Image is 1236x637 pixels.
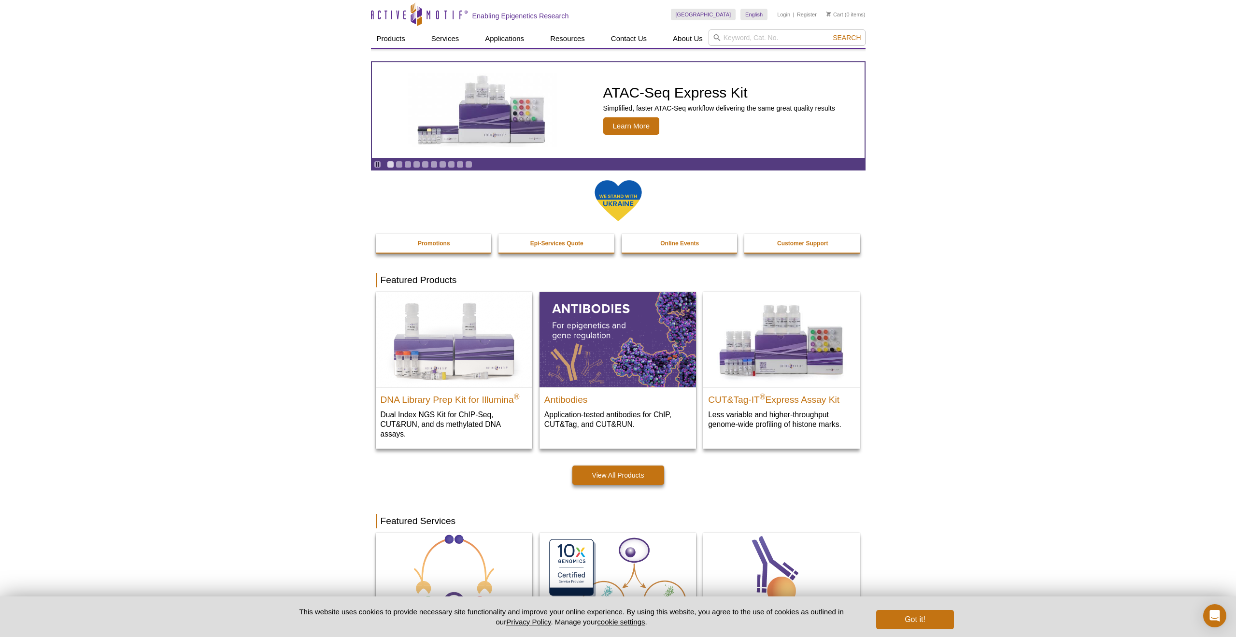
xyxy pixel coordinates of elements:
[376,234,493,253] a: Promotions
[403,73,562,147] img: ATAC-Seq Express Kit
[709,29,866,46] input: Keyword, Cat. No.
[703,292,860,387] img: CUT&Tag-IT® Express Assay Kit
[376,533,532,629] img: Fixed ATAC-Seq Services
[376,292,532,387] img: DNA Library Prep Kit for Illumina
[381,390,527,405] h2: DNA Library Prep Kit for Illumina
[387,161,394,168] a: Go to slide 1
[744,234,861,253] a: Customer Support
[422,161,429,168] a: Go to slide 5
[594,179,642,222] img: We Stand With Ukraine
[376,273,861,287] h2: Featured Products
[603,85,835,100] h2: ATAC-Seq Express Kit
[396,161,403,168] a: Go to slide 2
[472,12,569,20] h2: Enabling Epigenetics Research
[413,161,420,168] a: Go to slide 4
[374,161,381,168] a: Toggle autoplay
[760,392,766,400] sup: ®
[826,11,843,18] a: Cart
[1203,604,1226,627] div: Open Intercom Messenger
[703,533,860,628] img: TIP-ChIP Service
[430,161,438,168] a: Go to slide 6
[530,240,583,247] strong: Epi-Services Quote
[372,62,865,158] article: ATAC-Seq Express Kit
[597,618,645,626] button: cookie settings
[703,292,860,439] a: CUT&Tag-IT® Express Assay Kit CUT&Tag-IT®Express Assay Kit Less variable and higher-throughput ge...
[622,234,739,253] a: Online Events
[797,11,817,18] a: Register
[540,533,696,629] img: Single-Cell Multiome Servicee
[540,292,696,439] a: All Antibodies Antibodies Application-tested antibodies for ChIP, CUT&Tag, and CUT&RUN.
[439,161,446,168] a: Go to slide 7
[572,466,664,485] a: View All Products
[660,240,699,247] strong: Online Events
[448,161,455,168] a: Go to slide 8
[381,410,527,439] p: Dual Index NGS Kit for ChIP-Seq, CUT&RUN, and ds methylated DNA assays.
[465,161,472,168] a: Go to slide 10
[777,11,790,18] a: Login
[456,161,464,168] a: Go to slide 9
[777,240,828,247] strong: Customer Support
[708,410,855,429] p: Less variable and higher-throughput genome-wide profiling of histone marks​.
[544,410,691,429] p: Application-tested antibodies for ChIP, CUT&Tag, and CUT&RUN.
[830,33,864,42] button: Search
[671,9,736,20] a: [GEOGRAPHIC_DATA]
[544,29,591,48] a: Resources
[603,117,660,135] span: Learn More
[283,607,861,627] p: This website uses cookies to provide necessary site functionality and improve your online experie...
[833,34,861,42] span: Search
[418,240,450,247] strong: Promotions
[372,62,865,158] a: ATAC-Seq Express Kit ATAC-Seq Express Kit Simplified, faster ATAC-Seq workflow delivering the sam...
[708,390,855,405] h2: CUT&Tag-IT Express Assay Kit
[540,292,696,387] img: All Antibodies
[667,29,709,48] a: About Us
[826,12,831,16] img: Your Cart
[514,392,520,400] sup: ®
[740,9,767,20] a: English
[793,9,795,20] li: |
[376,292,532,448] a: DNA Library Prep Kit for Illumina DNA Library Prep Kit for Illumina® Dual Index NGS Kit for ChIP-...
[605,29,653,48] a: Contact Us
[371,29,411,48] a: Products
[404,161,412,168] a: Go to slide 3
[826,9,866,20] li: (0 items)
[426,29,465,48] a: Services
[506,618,551,626] a: Privacy Policy
[479,29,530,48] a: Applications
[498,234,615,253] a: Epi-Services Quote
[603,104,835,113] p: Simplified, faster ATAC-Seq workflow delivering the same great quality results
[876,610,953,629] button: Got it!
[544,390,691,405] h2: Antibodies
[376,514,861,528] h2: Featured Services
